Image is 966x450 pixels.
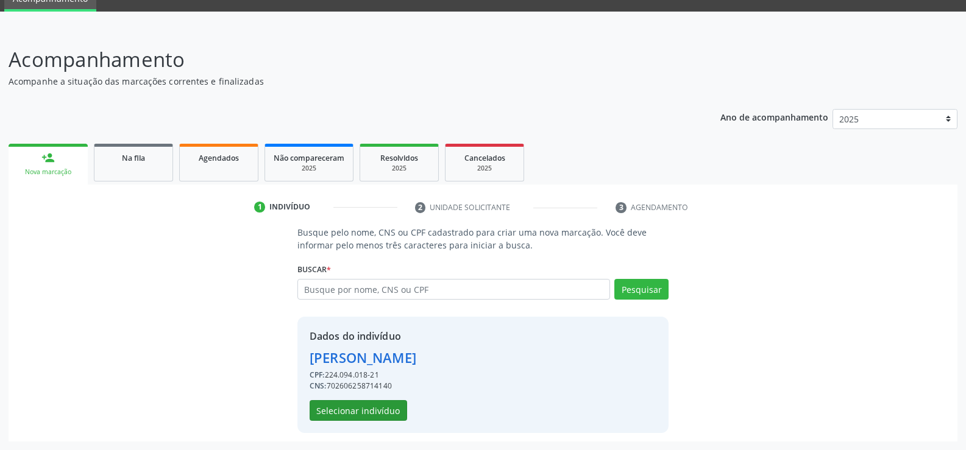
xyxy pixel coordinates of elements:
p: Busque pelo nome, CNS ou CPF cadastrado para criar uma nova marcação. Você deve informar pelo men... [297,226,669,251]
div: Dados do indivíduo [310,329,416,343]
p: Acompanhamento [9,44,673,75]
p: Acompanhe a situação das marcações correntes e finalizadas [9,75,673,88]
div: 1 [254,202,265,213]
div: 2025 [274,164,344,173]
button: Selecionar indivíduo [310,400,407,421]
span: Não compareceram [274,153,344,163]
div: person_add [41,151,55,164]
div: Indivíduo [269,202,310,213]
div: [PERSON_NAME] [310,348,416,368]
span: CNS: [310,381,327,391]
div: 2025 [454,164,515,173]
input: Busque por nome, CNS ou CPF [297,279,610,300]
div: 2025 [369,164,430,173]
div: Nova marcação [17,167,79,177]
span: Agendados [199,153,239,163]
p: Ano de acompanhamento [720,109,828,124]
div: 702606258714140 [310,381,416,392]
span: Cancelados [464,153,505,163]
span: Na fila [122,153,145,163]
span: Resolvidos [380,153,418,163]
label: Buscar [297,260,331,279]
button: Pesquisar [614,279,669,300]
div: 224.094.018-21 [310,370,416,381]
span: CPF: [310,370,325,380]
